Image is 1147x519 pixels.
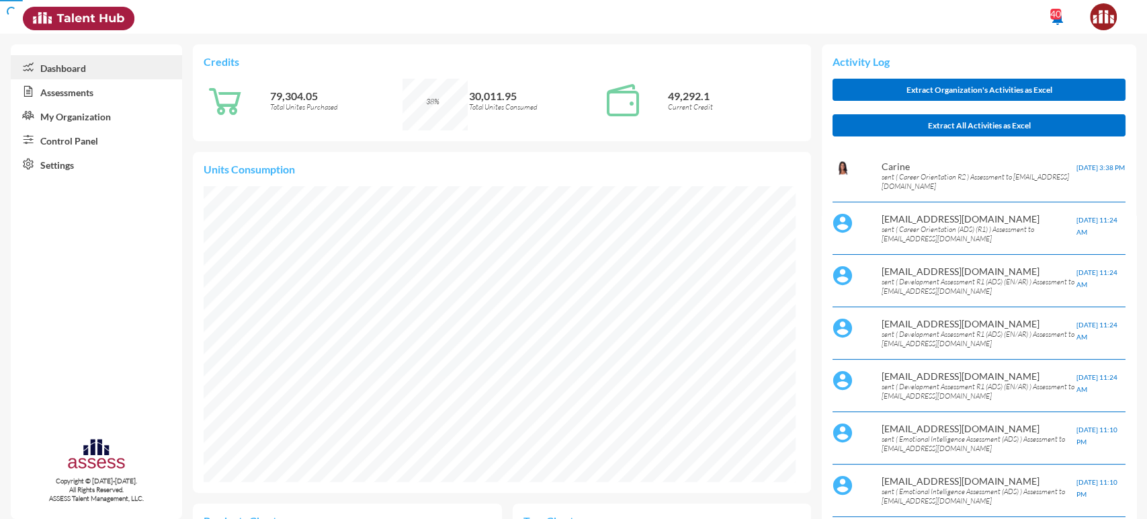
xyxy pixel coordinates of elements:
img: assesscompany-logo.png [67,437,126,475]
a: My Organization [11,104,182,128]
button: Extract Organization's Activities as Excel [833,79,1125,101]
p: sent ( Development Assessment R1 (ADS) (EN/AR) ) Assessment to [EMAIL_ADDRESS][DOMAIN_NAME] [882,329,1077,348]
p: Current Credit [668,102,800,112]
p: [EMAIL_ADDRESS][DOMAIN_NAME] [882,423,1077,434]
span: [DATE] 11:24 AM [1076,321,1117,341]
p: sent ( Development Assessment R1 (ADS) (EN/AR) ) Assessment to [EMAIL_ADDRESS][DOMAIN_NAME] [882,382,1077,401]
p: [EMAIL_ADDRESS][DOMAIN_NAME] [882,370,1077,382]
img: default%20profile%20image.svg [833,423,853,443]
span: [DATE] 11:24 AM [1076,373,1117,393]
p: sent ( Career Orientation (ADS) (R1) ) Assessment to [EMAIL_ADDRESS][DOMAIN_NAME] [882,225,1077,243]
a: Dashboard [11,55,182,79]
img: default%20profile%20image.svg [833,213,853,233]
p: 30,011.95 [469,89,601,102]
p: [EMAIL_ADDRESS][DOMAIN_NAME] [882,213,1077,225]
p: Units Consumption [204,163,800,175]
a: Assessments [11,79,182,104]
p: sent ( Career Orientation R2 ) Assessment to [EMAIL_ADDRESS][DOMAIN_NAME] [882,172,1077,191]
p: 79,304.05 [270,89,402,102]
div: 40 [1050,9,1061,19]
span: 38% [426,97,439,106]
img: default%20profile%20image.svg [833,475,853,495]
img: default%20profile%20image.svg [833,318,853,338]
button: Extract All Activities as Excel [833,114,1125,136]
p: Carine [882,161,1077,172]
p: sent ( Emotional Intelligence Assessment (ADS) ) Assessment to [EMAIL_ADDRESS][DOMAIN_NAME] [882,434,1077,453]
p: sent ( Development Assessment R1 (ADS) (EN/AR) ) Assessment to [EMAIL_ADDRESS][DOMAIN_NAME] [882,277,1077,296]
span: [DATE] 11:10 PM [1076,426,1117,446]
p: Total Unites Purchased [270,102,402,112]
mat-icon: notifications [1050,10,1066,26]
img: b63dac60-c124-11ea-b896-7f3761cfa582_Carine.PNG [833,161,853,175]
p: [EMAIL_ADDRESS][DOMAIN_NAME] [882,475,1077,487]
a: Control Panel [11,128,182,152]
p: Credits [204,55,800,68]
p: Total Unites Consumed [469,102,601,112]
p: [EMAIL_ADDRESS][DOMAIN_NAME] [882,318,1077,329]
span: [DATE] 11:10 PM [1076,478,1117,498]
p: Copyright © [DATE]-[DATE]. All Rights Reserved. ASSESS Talent Management, LLC. [11,477,182,503]
span: [DATE] 3:38 PM [1076,163,1125,171]
span: [DATE] 11:24 AM [1076,216,1117,236]
p: sent ( Emotional Intelligence Assessment (ADS) ) Assessment to [EMAIL_ADDRESS][DOMAIN_NAME] [882,487,1077,506]
img: default%20profile%20image.svg [833,370,853,391]
span: [DATE] 11:24 AM [1076,268,1117,288]
img: default%20profile%20image.svg [833,266,853,286]
p: 49,292.1 [668,89,800,102]
a: Settings [11,152,182,176]
p: [EMAIL_ADDRESS][DOMAIN_NAME] [882,266,1077,277]
p: Activity Log [833,55,1125,68]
